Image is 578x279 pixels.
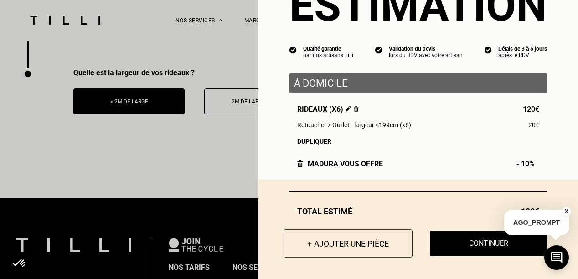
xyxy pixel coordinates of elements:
div: Total estimé [289,207,547,216]
div: Dupliquer [297,138,539,145]
div: par nos artisans Tilli [303,52,353,58]
div: Madura vous offre [297,160,383,168]
p: AGO_PROMPT [504,210,569,235]
img: icon list info [289,46,297,54]
p: À domicile [294,77,542,89]
img: icon list info [375,46,382,54]
div: lors du RDV avec votre artisan [389,52,463,58]
img: Éditer [346,106,351,112]
span: Rideaux (x6) [297,105,359,114]
img: icon list info [485,46,492,54]
span: 20€ [528,121,539,129]
div: Validation du devis [389,46,463,52]
div: Délais de 3 à 5 jours [498,46,547,52]
button: X [562,207,571,217]
button: Continuer [430,231,547,256]
img: Supprimer [354,106,359,112]
span: Retoucher > Ourlet - largeur <199cm (x6) [297,121,411,129]
span: 120€ [523,105,539,114]
div: Qualité garantie [303,46,353,52]
button: + Ajouter une pièce [284,229,413,258]
div: après le RDV [498,52,547,58]
span: - 10% [516,160,539,168]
